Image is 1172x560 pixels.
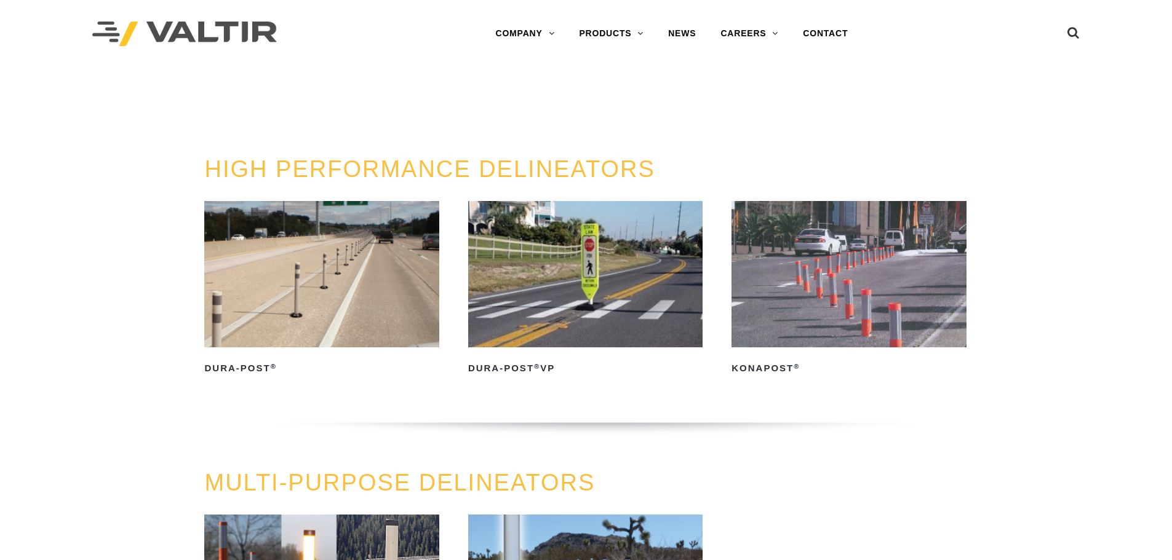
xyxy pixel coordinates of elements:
[567,22,656,46] a: PRODUCTS
[534,363,540,370] sup: ®
[204,201,439,378] a: Dura-Post®
[468,201,703,378] a: Dura-Post®VP
[732,358,966,378] h2: KonaPost
[92,22,277,47] img: Valtir
[271,363,277,370] sup: ®
[794,363,800,370] sup: ®
[483,22,567,46] a: COMPANY
[468,358,703,378] h2: Dura-Post VP
[656,22,708,46] a: NEWS
[204,156,655,182] a: HIGH PERFORMANCE DELINEATORS
[204,470,595,495] a: MULTI-PURPOSE DELINEATORS
[791,22,860,46] a: CONTACT
[732,201,966,378] a: KonaPost®
[708,22,791,46] a: CAREERS
[204,358,439,378] h2: Dura-Post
